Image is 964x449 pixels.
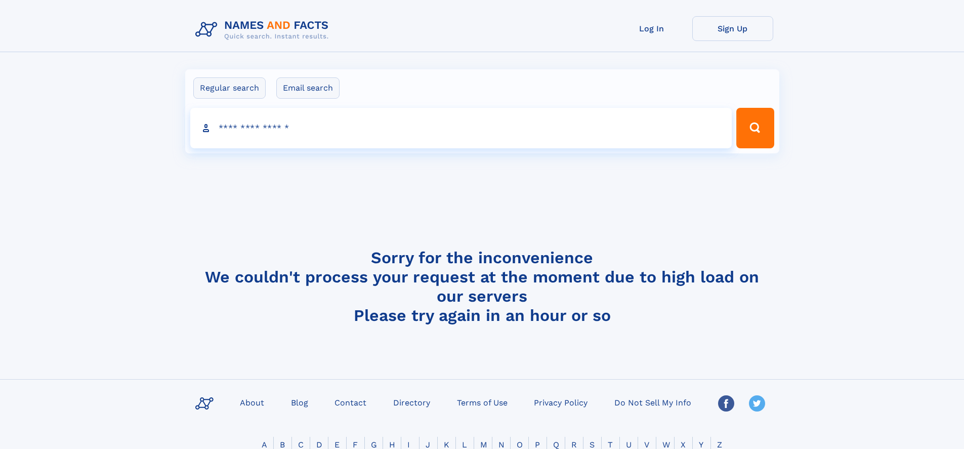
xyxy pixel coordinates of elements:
input: search input [190,108,732,148]
img: Facebook [718,395,734,412]
a: Sign Up [692,16,773,41]
button: Search Button [736,108,774,148]
img: Twitter [749,395,765,412]
a: Contact [330,395,370,410]
label: Email search [276,77,340,99]
h4: Sorry for the inconvenience We couldn't process your request at the moment due to high load on ou... [191,248,773,325]
a: About [236,395,268,410]
label: Regular search [193,77,266,99]
a: Terms of Use [453,395,512,410]
a: Log In [611,16,692,41]
a: Privacy Policy [530,395,592,410]
a: Blog [287,395,312,410]
a: Do Not Sell My Info [610,395,695,410]
a: Directory [389,395,434,410]
img: Logo Names and Facts [191,16,337,44]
